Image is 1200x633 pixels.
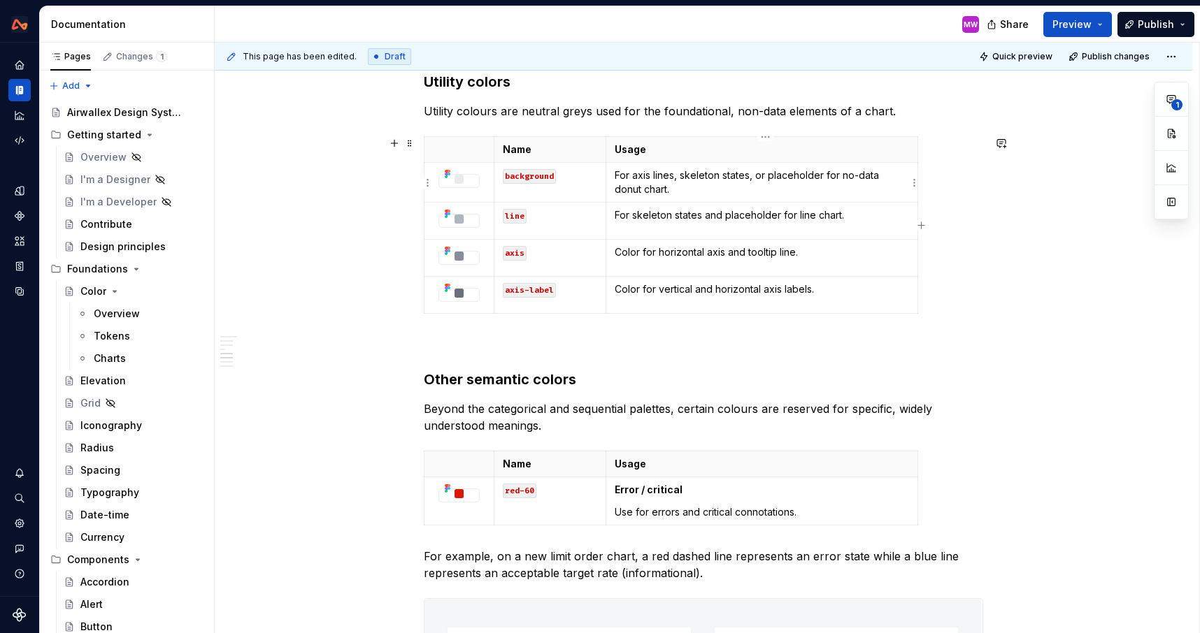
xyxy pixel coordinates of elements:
h3: Utility colors [424,72,983,92]
a: Overview [58,146,208,168]
span: Share [1000,17,1029,31]
div: Design tokens [8,180,31,202]
div: Airwallex Design System [67,105,183,119]
span: Quick preview [992,51,1052,62]
div: Documentation [51,17,208,31]
a: Code automation [8,129,31,152]
a: Alert [58,593,208,616]
div: Grid [80,396,101,410]
div: Foundations [67,262,128,276]
p: For axis lines, skeleton states, or placeholder for no-data donut chart. [615,168,909,196]
p: Usage [615,457,909,471]
a: Charts [71,347,208,370]
div: Charts [94,351,126,365]
a: Accordion [58,571,208,593]
div: Components [8,205,31,227]
div: Components [45,548,208,571]
div: Spacing [80,463,120,477]
img: 859d0172-82ab-4c85-8d4e-c50393f33849.png [439,252,479,261]
code: axis [503,246,527,261]
a: Design principles [58,235,208,258]
button: Search ⌘K [8,487,31,509]
button: Publish changes [1064,47,1156,66]
img: 0733df7c-e17f-4421-95a9-ced236ef1ff0.png [11,16,28,33]
code: axis-label [503,283,556,298]
div: MW [964,19,978,30]
div: Overview [94,307,140,321]
span: Publish changes [1082,51,1150,62]
a: Storybook stories [8,255,31,277]
img: 9be1dd64-c390-41bf-b959-e0b8050e5133.png [439,214,479,224]
a: Radius [58,437,208,459]
img: 5c6172fe-34de-4764-8ceb-a1be537e6555.png [439,289,479,298]
div: Foundations [45,258,208,280]
button: Contact support [8,537,31,560]
strong: Error / critical [615,483,683,495]
a: Settings [8,512,31,534]
div: Design principles [80,240,166,254]
p: Beyond the categorical and sequential palettes, certain colours are reserved for specific, widely... [424,400,983,434]
a: Home [8,54,31,76]
a: Contribute [58,213,208,235]
a: Date-time [58,504,208,526]
button: Add [45,76,97,96]
img: 54e3cf47-0a46-41a3-a4b7-6a723b0c6347.png [439,489,479,498]
svg: Supernova Logo [13,608,27,622]
div: Tokens [94,329,130,343]
div: Getting started [67,128,141,142]
a: Iconography [58,414,208,437]
button: Quick preview [975,47,1059,66]
a: Overview [71,303,208,325]
code: background [503,169,556,184]
div: Components [67,553,129,567]
div: I'm a Developer [80,195,157,209]
div: Notifications [8,462,31,484]
span: Publish [1138,17,1174,31]
span: 1 [156,51,167,62]
div: Getting started [45,124,208,146]
a: Assets [8,230,31,252]
h3: Other semantic colors [424,370,983,389]
a: Tokens [71,325,208,347]
a: Data sources [8,280,31,303]
p: Utility colours are neutral greys used for the foundational, non-data elements of a chart. [424,103,983,119]
a: Analytics [8,104,31,126]
p: Color for horizontal axis and tooltip line. [615,245,909,259]
div: Date-time [80,508,129,522]
button: Share [980,12,1038,37]
span: This page has been edited. [243,51,357,62]
code: line [503,209,527,224]
a: Documentation [8,79,31,101]
a: I'm a Designer [58,168,208,191]
a: Spacing [58,459,208,481]
span: Draft [385,51,406,62]
button: Publish [1117,12,1194,37]
a: Airwallex Design System [45,101,208,124]
div: I'm a Designer [80,173,150,187]
a: Elevation [58,370,208,392]
p: Name [503,457,597,471]
a: I'm a Developer [58,191,208,213]
a: Color [58,280,208,303]
a: Grid [58,392,208,414]
div: Alert [80,597,103,611]
div: Typography [80,486,139,500]
p: For example, on a new limit order chart, a red dashed line represents an error state while a blue... [424,548,983,581]
button: Preview [1043,12,1112,37]
div: Currency [80,530,124,544]
span: Add [62,80,80,92]
div: Iconography [80,419,142,432]
a: Currency [58,526,208,548]
p: Use for errors and critical connotations. [615,505,909,519]
p: For skeleton states and placeholder for line chart. [615,208,909,222]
